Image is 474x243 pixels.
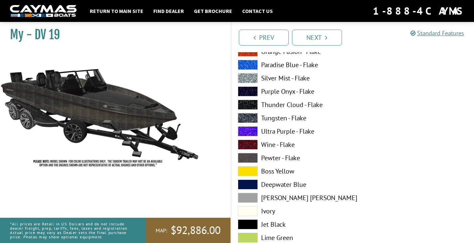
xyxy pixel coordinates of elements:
[238,193,346,203] label: [PERSON_NAME] [PERSON_NAME]
[238,60,346,70] label: Paradise Blue - Flake
[238,180,346,189] label: Deepwater Blue
[410,29,464,37] a: Standard Features
[238,140,346,150] label: Wine - Flake
[10,27,214,42] h1: My - DV 19
[238,100,346,110] label: Thunder Cloud - Flake
[156,227,167,234] span: MAP:
[171,223,221,237] span: $92,886.00
[146,218,231,243] a: MAP:$92,886.00
[10,5,77,17] img: white-logo-c9c8dbefe5ff5ceceb0f0178aa75bf4bb51f6bca0971e226c86eb53dfe498488.png
[86,7,147,15] a: Return to main site
[239,30,289,46] a: Prev
[238,86,346,96] label: Purple Onyx - Flake
[292,30,342,46] a: Next
[238,233,346,243] label: Lime Green
[373,4,464,18] div: 1-888-4CAYMAS
[239,7,276,15] a: Contact Us
[238,113,346,123] label: Tungsten - Flake
[238,206,346,216] label: Ivory
[238,126,346,136] label: Ultra Purple - Flake
[10,218,131,243] p: *All prices are Retail in US Dollars and do not include dealer freight, prep, tariffs, fees, taxe...
[238,219,346,229] label: Jet Black
[238,153,346,163] label: Pewter - Flake
[238,73,346,83] label: Silver Mist - Flake
[238,166,346,176] label: Boss Yellow
[191,7,236,15] a: Get Brochure
[150,7,187,15] a: Find Dealer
